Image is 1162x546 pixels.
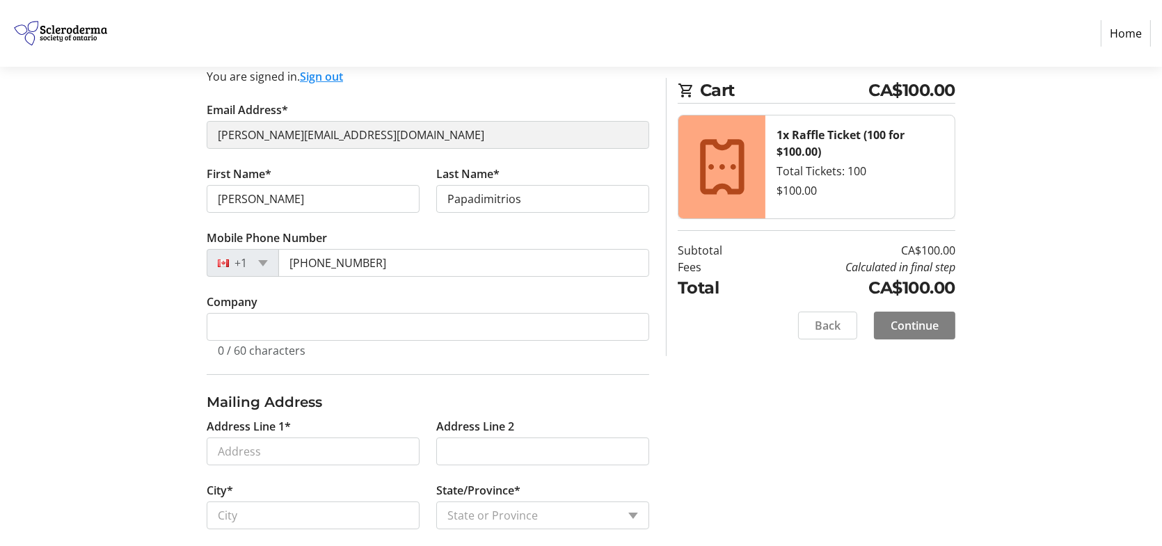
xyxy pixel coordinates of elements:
label: State/Province* [436,482,520,499]
label: Last Name* [436,166,500,182]
label: City* [207,482,233,499]
img: Scleroderma Society of Ontario's Logo [11,6,110,61]
input: City [207,501,420,529]
td: Fees [678,259,758,275]
label: Address Line 1* [207,418,291,435]
td: CA$100.00 [758,275,955,300]
button: Sign out [300,68,343,85]
label: Address Line 2 [436,418,514,435]
label: First Name* [207,166,271,182]
input: (506) 234-5678 [278,249,649,277]
label: Mobile Phone Number [207,230,327,246]
button: Back [798,312,857,339]
span: Cart [700,78,869,103]
td: Calculated in final step [758,259,955,275]
strong: 1x Raffle Ticket (100 for $100.00) [777,127,905,159]
button: Continue [874,312,955,339]
div: Total Tickets: 100 [777,163,944,179]
span: CA$100.00 [869,78,956,103]
input: Address [207,437,420,465]
div: You are signed in. [207,68,649,85]
label: Company [207,294,257,310]
div: $100.00 [777,182,944,199]
span: Back [815,317,841,334]
td: Total [678,275,758,300]
td: Subtotal [678,242,758,259]
label: Email Address* [207,102,288,118]
a: Home [1101,20,1151,47]
h3: Mailing Address [207,392,649,412]
td: CA$100.00 [758,242,955,259]
tr-character-limit: 0 / 60 characters [218,343,305,358]
span: Continue [891,317,939,334]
